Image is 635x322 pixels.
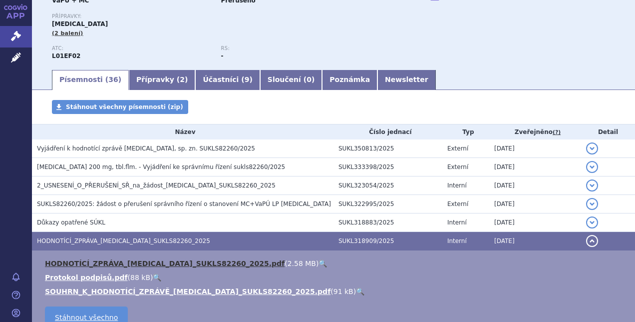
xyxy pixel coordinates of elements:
[288,259,316,267] span: 2.58 MB
[221,45,379,51] p: RS:
[447,182,467,189] span: Interní
[356,287,364,295] a: 🔍
[37,163,285,170] span: KISQALI 200 mg, tbl.flm. - Vyjádření ke správnímu řízení sukls82260/2025
[45,272,625,282] li: ( )
[52,45,211,51] p: ATC:
[581,124,635,139] th: Detail
[130,273,150,281] span: 88 kB
[586,142,598,154] button: detail
[586,161,598,173] button: detail
[489,158,581,176] td: [DATE]
[318,259,327,267] a: 🔍
[45,258,625,268] li: ( )
[37,182,276,189] span: 2_USNESENÍ_O_PŘERUŠENÍ_SŘ_na_žádost_KISQALI_SUKLS82260_2025
[333,213,442,232] td: SUKL318883/2025
[45,286,625,296] li: ( )
[260,70,322,90] a: Sloučení (0)
[489,124,581,139] th: Zveřejněno
[52,100,188,114] a: Stáhnout všechny písemnosti (zip)
[32,124,333,139] th: Název
[333,287,353,295] span: 91 kB
[37,219,105,226] span: Důkazy opatřené SÚKL
[37,145,255,152] span: Vyjádření k hodnotící zprávě KISQALI, sp. zn. SUKLS82260/2025
[221,52,223,59] strong: -
[489,232,581,250] td: [DATE]
[333,176,442,195] td: SUKL323054/2025
[37,200,331,207] span: SUKLS82260/2025: žádost o přerušení správního řízení o stanovení MC+VaPÚ LP Kisqali
[52,52,80,59] strong: RIBOCIKLIB
[489,176,581,195] td: [DATE]
[52,20,108,27] span: [MEDICAL_DATA]
[45,259,285,267] a: HODNOTÍCÍ_ZPRÁVA_[MEDICAL_DATA]_SUKLS82260_2025.pdf
[489,139,581,158] td: [DATE]
[108,75,118,83] span: 36
[333,124,442,139] th: Číslo jednací
[52,30,83,36] span: (2 balení)
[586,179,598,191] button: detail
[195,70,260,90] a: Účastníci (9)
[52,70,129,90] a: Písemnosti (36)
[322,70,377,90] a: Poznámka
[307,75,312,83] span: 0
[153,273,161,281] a: 🔍
[45,273,128,281] a: Protokol podpisů.pdf
[45,287,330,295] a: SOUHRN_K_HODNOTÍCÍ_ZPRÁVĚ_[MEDICAL_DATA]_SUKLS82260_2025.pdf
[180,75,185,83] span: 2
[37,237,210,244] span: HODNOTÍCÍ_ZPRÁVA_KISQALI_SUKLS82260_2025
[447,219,467,226] span: Interní
[447,145,468,152] span: Externí
[52,13,390,19] p: Přípravky:
[333,158,442,176] td: SUKL333398/2025
[333,139,442,158] td: SUKL350813/2025
[586,235,598,247] button: detail
[245,75,250,83] span: 9
[553,129,561,136] abbr: (?)
[447,163,468,170] span: Externí
[66,103,183,110] span: Stáhnout všechny písemnosti (zip)
[129,70,195,90] a: Přípravky (2)
[489,195,581,213] td: [DATE]
[333,195,442,213] td: SUKL322995/2025
[447,200,468,207] span: Externí
[333,232,442,250] td: SUKL318909/2025
[586,198,598,210] button: detail
[442,124,489,139] th: Typ
[489,213,581,232] td: [DATE]
[377,70,436,90] a: Newsletter
[447,237,467,244] span: Interní
[586,216,598,228] button: detail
